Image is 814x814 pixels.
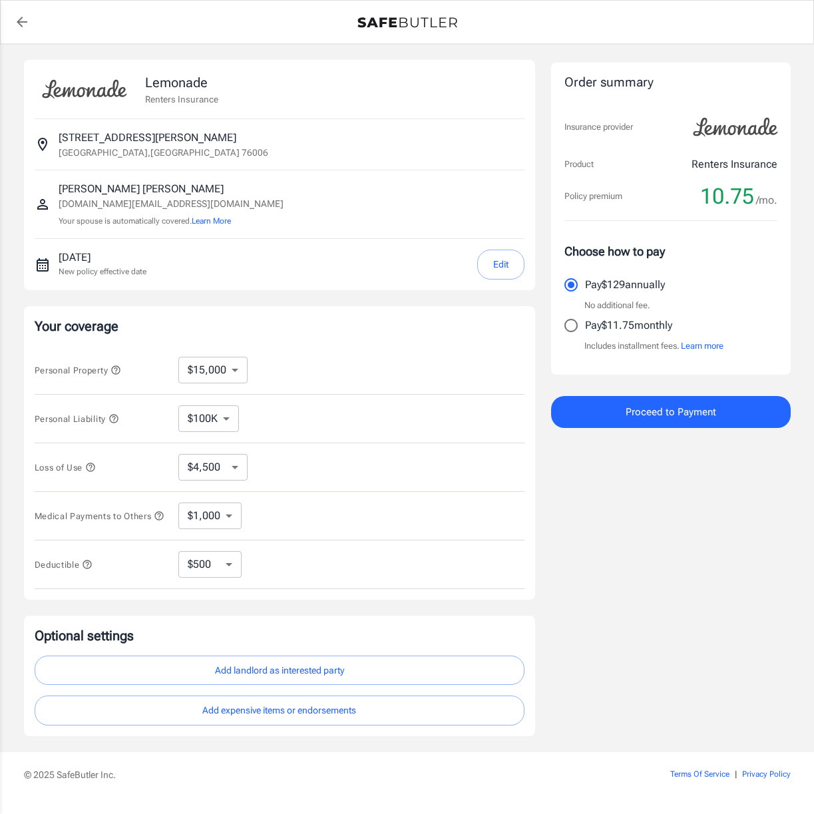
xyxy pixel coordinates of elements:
[564,120,633,134] p: Insurance provider
[35,196,51,212] svg: Insured person
[192,215,231,227] button: Learn More
[585,277,665,293] p: Pay $129 annually
[681,339,723,353] button: Learn more
[59,146,268,159] p: [GEOGRAPHIC_DATA] , [GEOGRAPHIC_DATA] 76006
[35,511,165,521] span: Medical Payments to Others
[735,769,737,779] span: |
[59,266,146,278] p: New policy effective date
[564,242,777,260] p: Choose how to pay
[35,414,119,424] span: Personal Liability
[35,136,51,152] svg: Insured address
[35,626,524,645] p: Optional settings
[35,556,93,572] button: Deductible
[742,769,791,779] a: Privacy Policy
[35,257,51,273] svg: New policy start date
[700,183,754,210] span: 10.75
[35,362,121,378] button: Personal Property
[692,156,777,172] p: Renters Insurance
[626,403,716,421] span: Proceed to Payment
[564,73,777,93] div: Order summary
[35,411,119,427] button: Personal Liability
[756,191,777,210] span: /mo.
[35,365,121,375] span: Personal Property
[585,317,672,333] p: Pay $11.75 monthly
[35,508,165,524] button: Medical Payments to Others
[35,560,93,570] span: Deductible
[59,130,236,146] p: [STREET_ADDRESS][PERSON_NAME]
[59,181,284,197] p: [PERSON_NAME] [PERSON_NAME]
[564,158,594,171] p: Product
[35,656,524,686] button: Add landlord as interested party
[584,339,723,353] p: Includes installment fees.
[357,17,457,28] img: Back to quotes
[551,396,791,428] button: Proceed to Payment
[35,71,134,108] img: Lemonade
[145,93,218,106] p: Renters Insurance
[35,696,524,725] button: Add expensive items or endorsements
[9,9,35,35] a: back to quotes
[564,190,622,203] p: Policy premium
[35,463,96,473] span: Loss of Use
[477,250,524,280] button: Edit
[145,73,218,93] p: Lemonade
[584,299,650,312] p: No additional fee.
[59,215,284,228] p: Your spouse is automatically covered.
[35,317,524,335] p: Your coverage
[670,769,729,779] a: Terms Of Service
[686,108,785,146] img: Lemonade
[59,197,284,211] p: [DOMAIN_NAME][EMAIL_ADDRESS][DOMAIN_NAME]
[24,768,595,781] p: © 2025 SafeButler Inc.
[59,250,146,266] p: [DATE]
[35,459,96,475] button: Loss of Use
